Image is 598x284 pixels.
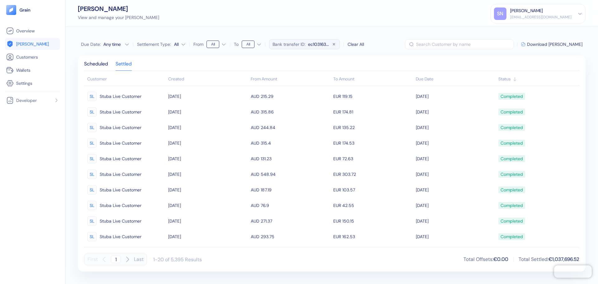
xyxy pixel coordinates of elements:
[414,151,497,166] td: [DATE]
[87,92,97,101] div: SL
[332,151,414,166] td: EUR 72.63
[519,256,579,263] div: Total Settled :
[206,39,226,49] button: From
[6,53,59,61] a: Customers
[332,135,414,151] td: EUR 174.53
[87,201,97,210] div: SL
[87,154,97,163] div: SL
[416,39,514,49] input: Search Customer by name
[501,231,523,242] div: Completed
[249,213,332,229] td: AUD 271.37
[100,138,141,148] span: Stuba Live Customer
[100,153,141,164] span: Stuba Live Customer
[332,229,414,244] td: EUR 162.53
[134,253,144,265] button: Last
[100,169,141,180] span: Stuba Live Customer
[332,213,414,229] td: EUR 150.15
[87,185,97,195] div: SL
[501,107,523,117] div: Completed
[100,216,141,226] span: Stuba Live Customer
[510,7,543,14] div: [PERSON_NAME]
[87,123,97,132] div: SL
[510,14,572,20] div: [EMAIL_ADDRESS][DOMAIN_NAME]
[249,89,332,104] td: AUD 215.29
[332,89,414,104] td: EUR 119.15
[501,122,523,133] div: Completed
[87,107,97,117] div: SL
[416,76,495,82] div: Sort ascending
[348,41,364,48] div: Clear All
[167,89,249,104] td: [DATE]
[87,138,97,148] div: SL
[249,120,332,135] td: AUD 244.84
[100,122,141,133] span: Stuba Live Customer
[332,166,414,182] td: EUR 303.72
[6,27,59,35] a: Overview
[87,216,97,226] div: SL
[498,76,576,82] div: Sort ascending
[414,89,497,104] td: [DATE]
[16,41,49,47] span: [PERSON_NAME]
[16,80,32,86] span: Settings
[6,5,16,15] img: logo-tablet-V2.svg
[249,166,332,182] td: AUD 548.94
[501,138,523,148] div: Completed
[87,170,97,179] div: SL
[100,91,141,102] span: Stuba Live Customer
[414,198,497,213] td: [DATE]
[167,213,249,229] td: [DATE]
[88,253,98,265] button: First
[249,198,332,213] td: AUD 76.9
[332,73,414,86] th: To Amount
[167,104,249,120] td: [DATE]
[501,216,523,226] div: Completed
[167,120,249,135] td: [DATE]
[16,28,35,34] span: Overview
[167,182,249,198] td: [DATE]
[167,135,249,151] td: [DATE]
[527,42,582,46] span: Download [PERSON_NAME]
[521,42,582,46] button: Download [PERSON_NAME]
[103,41,122,47] div: Any time
[463,256,508,263] div: Total Offsets :
[414,182,497,198] td: [DATE]
[168,76,248,82] div: Sort ascending
[81,41,101,47] span: Due Date :
[414,120,497,135] td: [DATE]
[6,40,59,48] a: [PERSON_NAME]
[493,256,508,262] span: €0.00
[100,200,141,211] span: Stuba Live Customer
[167,198,249,213] td: [DATE]
[501,91,523,102] div: Completed
[501,185,523,195] div: Completed
[78,14,159,21] div: View and manage your [PERSON_NAME]
[153,256,202,263] div: 1-20 of 5,395 Results
[100,107,141,117] span: Stuba Live Customer
[116,62,132,70] div: Settled
[414,213,497,229] td: [DATE]
[16,54,38,60] span: Customers
[87,232,97,241] div: SL
[78,6,159,12] div: [PERSON_NAME]
[242,39,261,49] button: To
[167,151,249,166] td: [DATE]
[332,198,414,213] td: EUR 42.55
[501,200,523,211] div: Completed
[308,41,329,47] span: ec103163...
[193,42,203,46] label: From
[501,153,523,164] div: Completed
[249,182,332,198] td: AUD 187.19
[167,229,249,244] td: [DATE]
[167,166,249,182] td: [DATE]
[249,229,332,244] td: AUD 293.75
[81,41,129,47] button: Due Date:Any time
[100,231,141,242] span: Stuba Live Customer
[414,166,497,182] td: [DATE]
[6,66,59,74] a: Wallets
[100,185,141,195] span: Stuba Live Customer
[6,79,59,87] a: Settings
[554,265,592,278] iframe: Chatra live chat
[548,256,579,262] span: €1,037,696.52
[174,39,186,49] button: Settlement Type:
[249,73,332,86] th: From Amount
